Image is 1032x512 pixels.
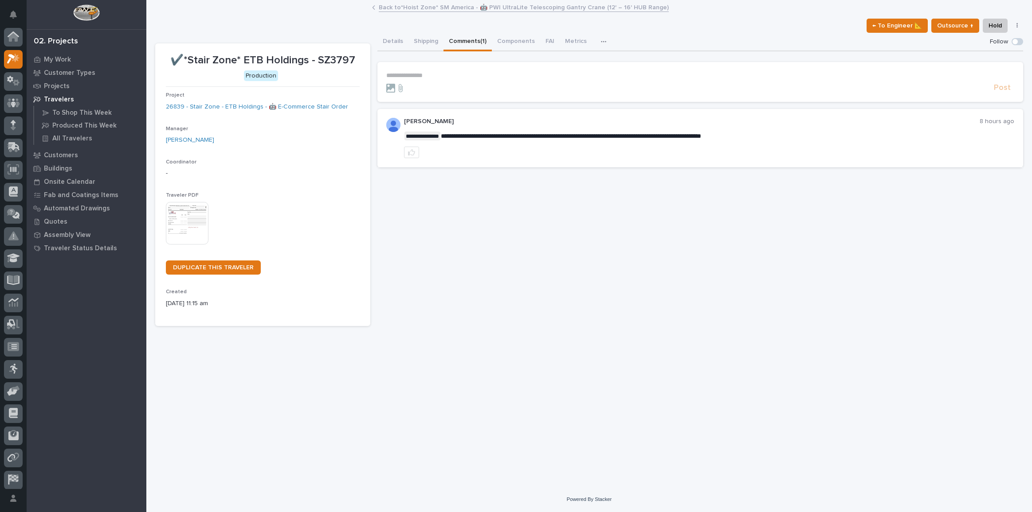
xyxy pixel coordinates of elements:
[404,147,419,158] button: like this post
[166,54,360,67] p: ✔️*Stair Zone* ETB Holdings - SZ3797
[73,4,99,21] img: Workspace Logo
[386,118,400,132] img: AOh14GjpcA6ydKGAvwfezp8OhN30Q3_1BHk5lQOeczEvCIoEuGETHm2tT-JUDAHyqffuBe4ae2BInEDZwLlH3tcCd_oYlV_i4...
[166,126,188,132] span: Manager
[567,496,612,502] a: Powered By Stacker
[27,162,146,175] a: Buildings
[52,109,112,117] p: To Shop This Week
[34,106,146,119] a: To Shop This Week
[27,202,146,215] a: Automated Drawings
[34,37,78,47] div: 02. Projects
[27,148,146,162] a: Customers
[44,218,67,226] p: Quotes
[937,20,973,31] span: Outsource ↑
[27,228,146,241] a: Assembly View
[166,289,187,295] span: Created
[166,102,348,112] a: 26839 - Stair Zone - ETB Holdings - 🤖 E-Commerce Stair Order
[540,33,560,51] button: FAI
[244,70,278,81] div: Production
[443,33,492,51] button: Comments (1)
[34,132,146,144] a: All Travelers
[4,5,23,24] button: Notifications
[166,193,199,198] span: Traveler PDF
[166,260,261,275] a: DUPLICATE THIS TRAVELER
[44,191,118,199] p: Fab and Coatings Items
[492,33,540,51] button: Components
[27,215,146,228] a: Quotes
[27,79,146,93] a: Projects
[173,264,254,271] span: DUPLICATE THIS TRAVELER
[44,205,110,213] p: Automated Drawings
[379,2,669,12] a: Back to*Hoist Zone* SM America - 🤖 PWI UltraLite Telescoping Gantry Crane (12' – 16' HUB Range)
[872,20,922,31] span: ← To Engineer 📐
[27,93,146,106] a: Travelers
[34,119,146,132] a: Produced This Week
[377,33,408,51] button: Details
[404,118,980,125] p: [PERSON_NAME]
[27,241,146,255] a: Traveler Status Details
[166,136,214,145] a: [PERSON_NAME]
[52,122,117,130] p: Produced This Week
[44,96,74,104] p: Travelers
[44,56,71,64] p: My Work
[27,66,146,79] a: Customer Types
[27,53,146,66] a: My Work
[994,83,1011,93] span: Post
[166,299,360,308] p: [DATE] 11:15 am
[983,19,1008,33] button: Hold
[44,244,117,252] p: Traveler Status Details
[27,175,146,188] a: Onsite Calendar
[166,93,184,98] span: Project
[990,83,1014,93] button: Post
[560,33,592,51] button: Metrics
[11,11,23,25] div: Notifications
[44,82,70,90] p: Projects
[989,20,1002,31] span: Hold
[166,159,196,165] span: Coordinator
[44,69,95,77] p: Customer Types
[27,188,146,202] a: Fab and Coatings Items
[931,19,979,33] button: Outsource ↑
[44,151,78,159] p: Customers
[980,118,1014,125] p: 8 hours ago
[52,135,92,143] p: All Travelers
[166,169,360,178] p: -
[990,38,1008,46] p: Follow
[44,178,95,186] p: Onsite Calendar
[44,231,90,239] p: Assembly View
[867,19,928,33] button: ← To Engineer 📐
[408,33,443,51] button: Shipping
[44,165,72,173] p: Buildings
